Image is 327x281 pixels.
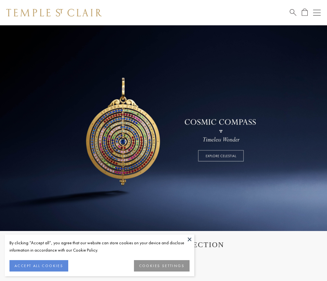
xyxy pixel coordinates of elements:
img: Temple St. Clair [6,9,102,16]
a: Open Shopping Bag [302,9,308,16]
div: By clicking “Accept all”, you agree that our website can store cookies on your device and disclos... [9,239,190,254]
button: Open navigation [313,9,321,16]
button: COOKIES SETTINGS [134,260,190,272]
button: ACCEPT ALL COOKIES [9,260,68,272]
a: Search [290,9,296,16]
